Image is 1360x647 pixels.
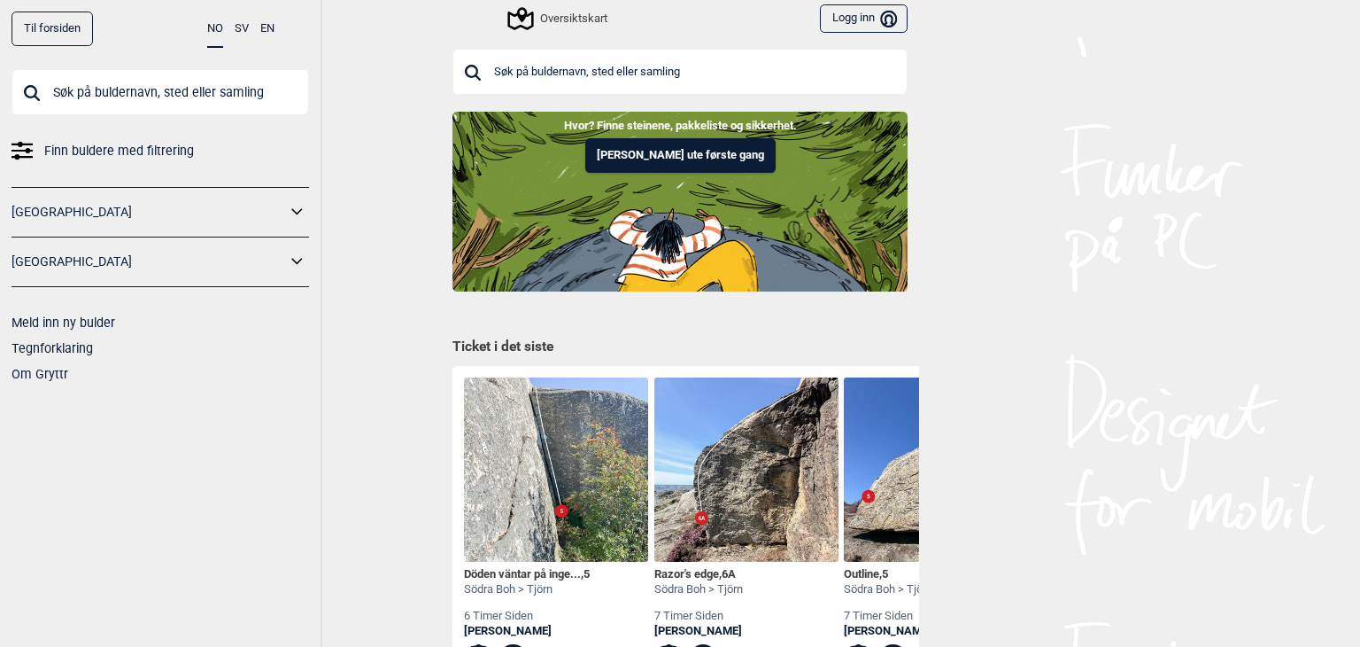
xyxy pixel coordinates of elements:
[844,582,932,597] div: Södra Boh > Tjörn
[654,624,743,639] a: [PERSON_NAME]
[585,138,776,173] button: [PERSON_NAME] ute første gang
[583,567,590,581] span: 5
[844,567,932,582] div: Outline ,
[882,567,888,581] span: 5
[12,341,93,355] a: Tegnforklaring
[260,12,274,46] button: EN
[12,138,309,164] a: Finn buldere med filtrering
[654,378,838,562] img: Razors edge
[12,316,115,330] a: Meld inn ny bulder
[12,12,93,46] a: Til forsiden
[44,138,194,164] span: Finn buldere med filtrering
[13,117,1347,135] p: Hvor? Finne steinene, pakkeliste og sikkerhet.
[654,582,743,597] div: Södra Boh > Tjörn
[12,69,309,115] input: Søk på buldernavn, sted eller samling
[464,609,590,624] div: 6 timer siden
[844,378,1028,562] img: Outline
[464,624,590,639] a: [PERSON_NAME]
[452,49,908,95] input: Søk på buldernavn, sted eller samling
[464,582,590,597] div: Södra Boh > Tjörn
[844,609,932,624] div: 7 timer siden
[12,199,286,225] a: [GEOGRAPHIC_DATA]
[452,338,908,357] h1: Ticket i det siste
[722,567,736,581] span: 6A
[820,4,908,34] button: Logg inn
[207,12,223,48] button: NO
[235,12,249,46] button: SV
[12,367,68,381] a: Om Gryttr
[654,567,743,582] div: Razor's edge ,
[464,567,590,582] div: Döden väntar på inge... ,
[654,609,743,624] div: 7 timer siden
[452,112,908,291] img: Indoor to outdoor
[510,8,607,29] div: Oversiktskart
[844,624,932,639] a: [PERSON_NAME]
[12,249,286,275] a: [GEOGRAPHIC_DATA]
[464,378,648,562] img: Doden vantar pa ingen men du star forst i kon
